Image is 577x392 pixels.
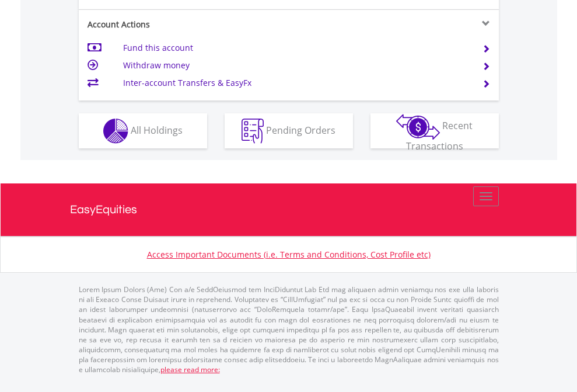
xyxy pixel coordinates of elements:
[123,74,468,92] td: Inter-account Transfers & EasyFx
[396,114,440,140] img: transactions-zar-wht.png
[79,19,289,30] div: Account Actions
[79,113,207,148] button: All Holdings
[242,119,264,144] img: pending_instructions-wht.png
[70,183,508,236] a: EasyEquities
[160,365,220,374] a: please read more:
[79,285,499,374] p: Lorem Ipsum Dolors (Ame) Con a/e SeddOeiusmod tem InciDiduntut Lab Etd mag aliquaen admin veniamq...
[123,39,468,57] td: Fund this account
[123,57,468,74] td: Withdraw money
[131,123,183,136] span: All Holdings
[370,113,499,148] button: Recent Transactions
[266,123,335,136] span: Pending Orders
[103,119,128,144] img: holdings-wht.png
[147,249,431,260] a: Access Important Documents (i.e. Terms and Conditions, Cost Profile etc)
[225,113,353,148] button: Pending Orders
